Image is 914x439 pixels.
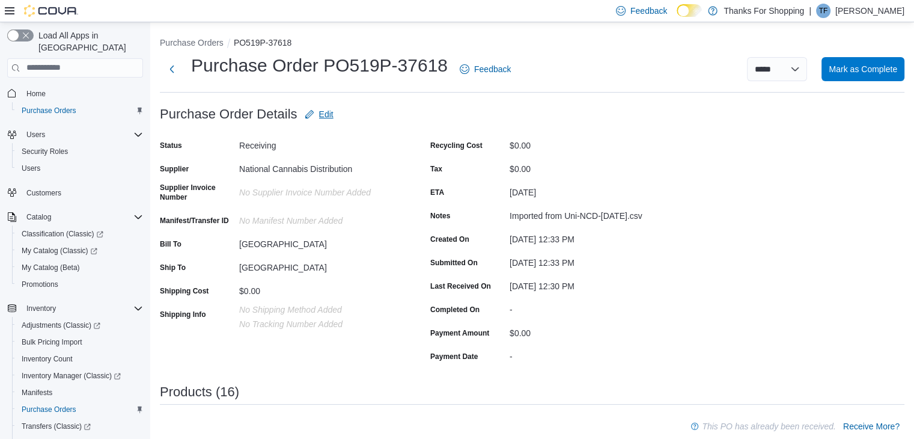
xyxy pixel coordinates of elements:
[510,159,671,174] div: $0.00
[821,57,904,81] button: Mark as Complete
[2,126,148,143] button: Users
[22,229,103,239] span: Classification (Classic)
[12,317,148,334] a: Adjustments (Classic)
[430,188,444,197] label: ETA
[160,310,206,319] label: Shipping Info
[17,144,73,159] a: Security Roles
[12,384,148,401] button: Manifests
[12,418,148,435] a: Transfers (Classic)
[160,216,229,226] label: Manifest/Transfer ID
[2,209,148,226] button: Catalog
[17,161,45,176] a: Users
[677,4,702,17] input: Dark Mode
[22,301,61,316] button: Inventory
[430,258,478,268] label: Submitted On
[22,371,121,381] span: Inventory Manager (Classic)
[22,301,143,316] span: Inventory
[17,335,87,349] a: Bulk Pricing Import
[702,419,836,434] p: This PO has already been received.
[2,85,148,102] button: Home
[17,385,57,400] a: Manifests
[809,4,811,18] p: |
[160,164,189,174] label: Supplier
[239,319,400,329] p: No Tracking Number added
[12,367,148,384] a: Inventory Manager (Classic)
[160,183,234,202] label: Supplier Invoice Number
[22,405,76,414] span: Purchase Orders
[22,186,66,200] a: Customers
[319,108,334,120] span: Edit
[300,102,338,126] button: Edit
[12,276,148,293] button: Promotions
[26,212,51,222] span: Catalog
[510,277,671,291] div: [DATE] 12:30 PM
[34,29,143,54] span: Load All Apps in [GEOGRAPHIC_DATA]
[12,351,148,367] button: Inventory Count
[239,258,400,272] div: [GEOGRAPHIC_DATA]
[22,210,143,224] span: Catalog
[22,337,82,347] span: Bulk Pricing Import
[17,369,126,383] a: Inventory Manager (Classic)
[12,143,148,160] button: Security Roles
[239,305,400,315] p: No Shipping Method added
[510,136,671,150] div: $0.00
[510,253,671,268] div: [DATE] 12:33 PM
[17,161,143,176] span: Users
[17,260,85,275] a: My Catalog (Beta)
[160,38,224,48] button: Purchase Orders
[160,141,182,150] label: Status
[160,385,239,399] h3: Products (16)
[160,57,184,81] button: Next
[12,334,148,351] button: Bulk Pricing Import
[160,286,209,296] label: Shipping Cost
[12,242,148,259] a: My Catalog (Classic)
[17,335,143,349] span: Bulk Pricing Import
[239,136,400,150] div: Receiving
[510,347,671,361] div: -
[160,263,186,272] label: Ship To
[239,159,400,174] div: National Cannabis Distribution
[239,281,400,296] div: $0.00
[191,54,448,78] h1: Purchase Order PO519P-37618
[22,87,50,101] a: Home
[17,369,143,383] span: Inventory Manager (Classic)
[12,259,148,276] button: My Catalog (Beta)
[17,227,108,241] a: Classification (Classic)
[843,420,900,432] span: Receive More?
[455,57,516,81] a: Feedback
[17,244,102,258] a: My Catalog (Classic)
[26,304,56,313] span: Inventory
[17,277,63,292] a: Promotions
[160,107,297,121] h3: Purchase Order Details
[22,106,76,115] span: Purchase Orders
[22,127,50,142] button: Users
[474,63,511,75] span: Feedback
[12,102,148,119] button: Purchase Orders
[17,402,81,417] a: Purchase Orders
[12,401,148,418] button: Purchase Orders
[430,352,478,361] label: Payment Date
[22,263,80,272] span: My Catalog (Beta)
[829,63,897,75] span: Mark as Complete
[2,300,148,317] button: Inventory
[22,147,68,156] span: Security Roles
[22,127,143,142] span: Users
[22,321,100,330] span: Adjustments (Classic)
[835,4,904,18] p: [PERSON_NAME]
[17,419,143,434] span: Transfers (Classic)
[510,230,671,244] div: [DATE] 12:33 PM
[239,235,400,249] div: [GEOGRAPHIC_DATA]
[17,277,143,292] span: Promotions
[12,160,148,177] button: Users
[17,352,143,366] span: Inventory Count
[22,210,56,224] button: Catalog
[510,300,671,315] div: -
[510,206,671,221] div: Imported from Uni-NCD-[DATE].csv
[22,164,40,173] span: Users
[24,5,78,17] img: Cova
[26,130,45,140] span: Users
[430,164,442,174] label: Tax
[22,388,52,398] span: Manifests
[239,211,400,226] div: No Manifest Number added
